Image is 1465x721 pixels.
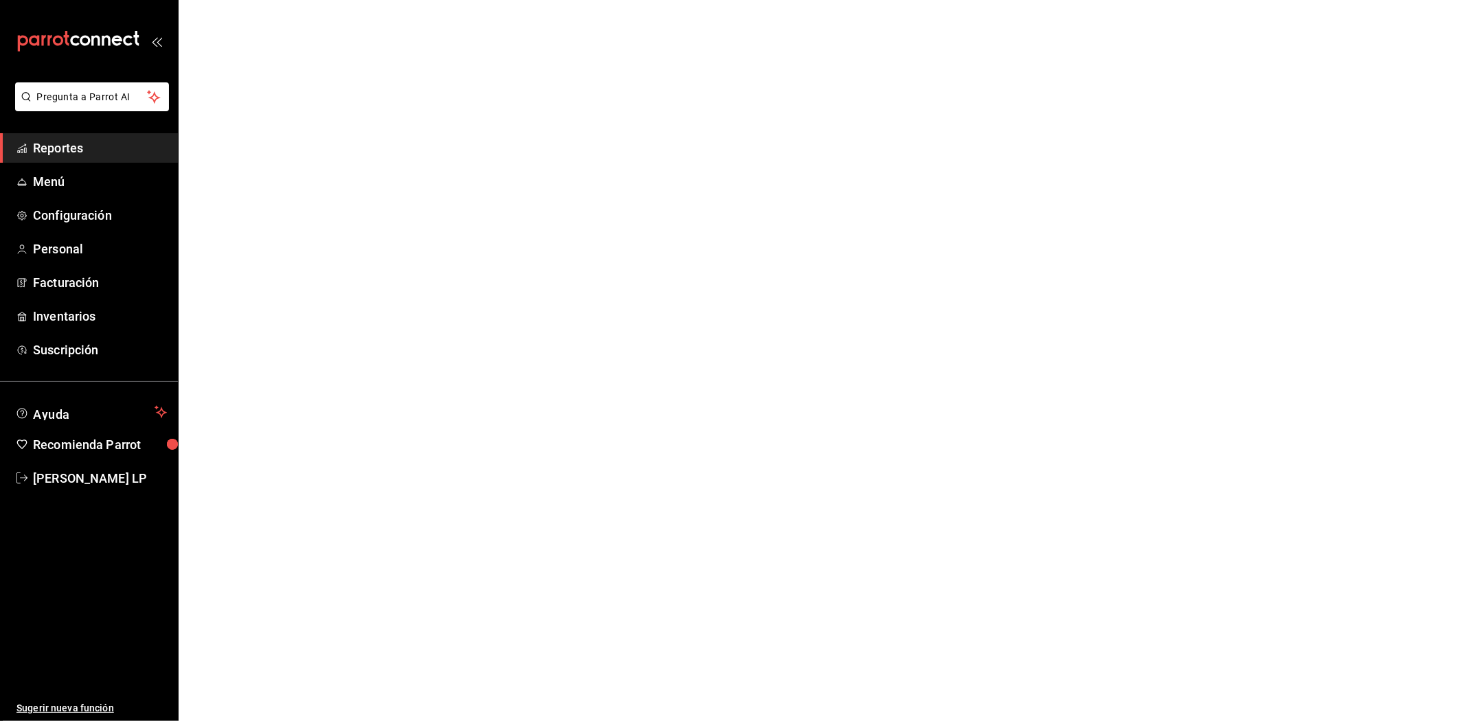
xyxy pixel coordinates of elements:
span: Reportes [33,139,167,157]
span: Suscripción [33,341,167,359]
span: Facturación [33,273,167,292]
span: Ayuda [33,404,149,420]
span: Pregunta a Parrot AI [37,90,148,104]
span: Personal [33,240,167,258]
button: open_drawer_menu [151,36,162,47]
span: Configuración [33,206,167,225]
span: [PERSON_NAME] LP [33,469,167,488]
span: Menú [33,172,167,191]
span: Recomienda Parrot [33,435,167,454]
button: Pregunta a Parrot AI [15,82,169,111]
span: Sugerir nueva función [16,701,167,716]
a: Pregunta a Parrot AI [10,100,169,114]
span: Inventarios [33,307,167,325]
